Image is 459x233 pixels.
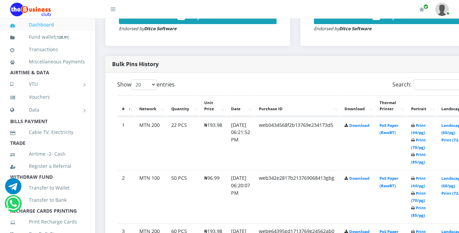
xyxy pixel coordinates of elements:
a: Dashboard [10,17,85,33]
a: Print (85/pg) [411,152,426,164]
img: Logo [10,3,51,16]
a: Print Recharge Cards [10,214,85,230]
td: ₦193.98 [200,117,226,170]
i: Renew/Upgrade Subscription [419,7,424,12]
a: PoS Paper (RawBT) [379,176,399,188]
a: Fund wallet[128.91] [10,29,85,45]
td: [DATE] 06:20:07 PM [227,170,254,222]
a: Miscellaneous Payments [10,54,85,70]
th: Download: activate to sort column ascending [340,95,375,116]
th: Date: activate to sort column ascending [227,95,254,116]
a: Airtime -2- Cash [10,146,85,162]
strong: Ditco Software [144,25,177,32]
a: Data [10,101,85,118]
a: VTU [10,76,85,93]
span: Renew/Upgrade Subscription [423,4,428,9]
td: web342e2817b213769068413gbg [255,170,340,222]
a: PoS Paper (RawBT) [379,123,399,135]
a: Download [349,123,369,128]
th: Quantity: activate to sort column ascending [167,95,199,116]
td: web0434568f2b13769e234173d5 [255,117,340,170]
th: Portrait: activate to sort column ascending [407,95,437,116]
a: Cable TV, Electricity [10,124,85,140]
th: Purchase ID: activate to sort column ascending [255,95,340,116]
td: 50 PCS [167,170,199,222]
th: Thermal Printer: activate to sort column ascending [375,95,406,116]
a: Print (44/pg) [411,123,426,135]
a: Chat for support [5,183,21,194]
a: Vouchers [10,89,85,105]
a: Transactions [10,42,85,57]
strong: Ditco Software [339,25,372,32]
td: MTN 200 [135,117,166,170]
td: 1 [118,117,135,170]
th: Network: activate to sort column ascending [135,95,166,116]
a: Print (44/pg) [411,176,426,188]
a: Chat for support [6,200,20,212]
small: Endorsed by [119,25,177,32]
strong: Bulk Pins History [112,60,159,68]
label: Show entries [117,79,175,90]
a: Download [349,176,369,181]
th: Unit Price: activate to sort column ascending [200,95,226,116]
td: 22 PCS [167,117,199,170]
small: Endorsed by [314,25,372,32]
a: Print (70/pg) [411,137,426,150]
td: [DATE] 06:21:52 PM [227,117,254,170]
td: ₦96.99 [200,170,226,222]
th: #: activate to sort column descending [118,95,135,116]
select: Showentries [131,79,157,90]
small: [ ] [55,35,69,40]
a: Print (85/pg) [411,205,426,218]
a: Register a Referral [10,158,85,174]
a: Transfer to Bank [10,192,85,208]
a: Print (70/pg) [411,191,426,203]
td: MTN 100 [135,170,166,222]
td: 2 [118,170,135,222]
b: 128.91 [57,35,68,40]
a: Transfer to Wallet [10,180,85,196]
img: User [435,3,449,16]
